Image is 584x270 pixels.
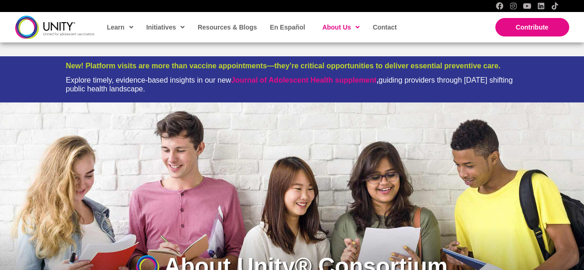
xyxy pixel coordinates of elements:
a: About Us [318,17,363,38]
a: TikTok [551,2,559,10]
a: Instagram [510,2,517,10]
strong: , [231,76,379,84]
span: Learn [107,20,133,34]
a: Journal of Adolescent Health supplement [231,76,377,84]
span: About Us [322,20,360,34]
span: Contact [373,24,397,31]
span: En Español [270,24,305,31]
a: Contribute [495,18,569,36]
a: Contact [368,17,400,38]
a: YouTube [524,2,531,10]
div: Explore timely, evidence-based insights in our new guiding providers through [DATE] shifting publ... [66,76,518,93]
span: Resources & Blogs [198,24,257,31]
img: unity-logo-dark [15,16,95,38]
a: LinkedIn [537,2,545,10]
span: New! Platform visits are more than vaccine appointments—they’re critical opportunities to deliver... [66,62,501,70]
a: En Español [265,17,309,38]
span: Initiatives [146,20,185,34]
a: Resources & Blogs [193,17,260,38]
span: Contribute [516,24,548,31]
a: Facebook [496,2,503,10]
